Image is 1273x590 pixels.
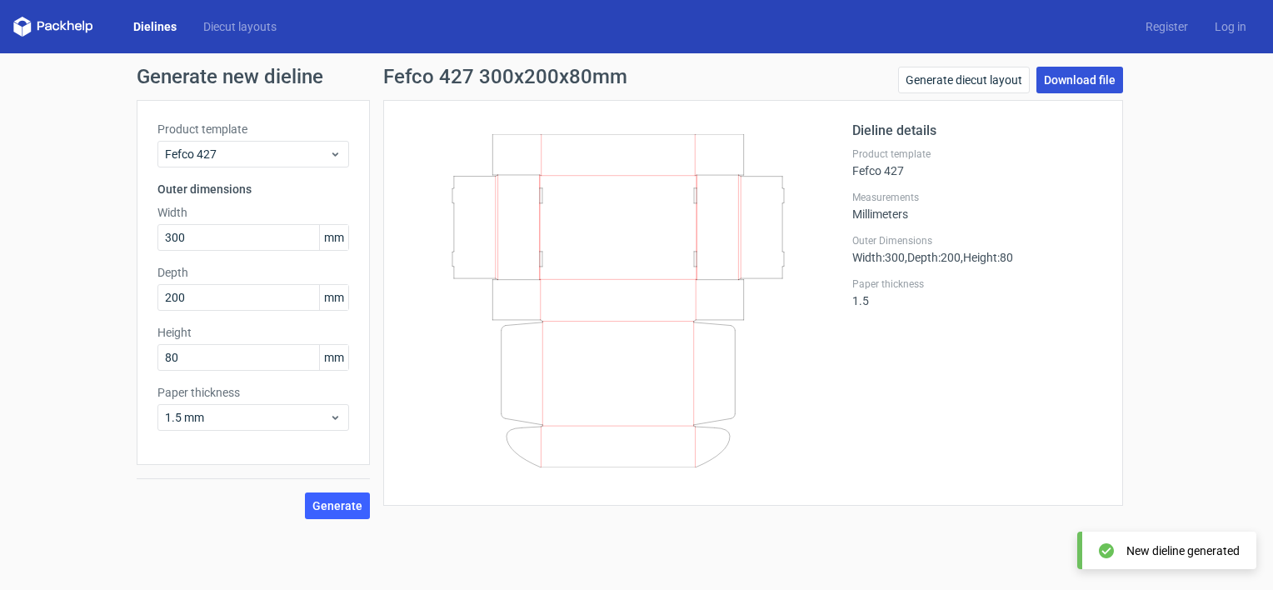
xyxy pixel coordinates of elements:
label: Product template [157,121,349,137]
button: Generate [305,492,370,519]
div: Fefco 427 [852,147,1102,177]
a: Dielines [120,18,190,35]
label: Height [157,324,349,341]
span: , Height : 80 [961,251,1013,264]
h1: Fefco 427 300x200x80mm [383,67,627,87]
span: mm [319,285,348,310]
label: Paper thickness [157,384,349,401]
span: , Depth : 200 [905,251,961,264]
span: 1.5 mm [165,409,329,426]
label: Outer Dimensions [852,234,1102,247]
span: Width : 300 [852,251,905,264]
a: Log in [1201,18,1260,35]
a: Diecut layouts [190,18,290,35]
a: Download file [1036,67,1123,93]
label: Paper thickness [852,277,1102,291]
span: Generate [312,500,362,512]
span: mm [319,225,348,250]
a: Generate diecut layout [898,67,1030,93]
label: Product template [852,147,1102,161]
div: Millimeters [852,191,1102,221]
div: New dieline generated [1126,542,1240,559]
h1: Generate new dieline [137,67,1136,87]
label: Width [157,204,349,221]
label: Measurements [852,191,1102,204]
a: Register [1132,18,1201,35]
div: 1.5 [852,277,1102,307]
span: mm [319,345,348,370]
h3: Outer dimensions [157,181,349,197]
label: Depth [157,264,349,281]
h2: Dieline details [852,121,1102,141]
span: Fefco 427 [165,146,329,162]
